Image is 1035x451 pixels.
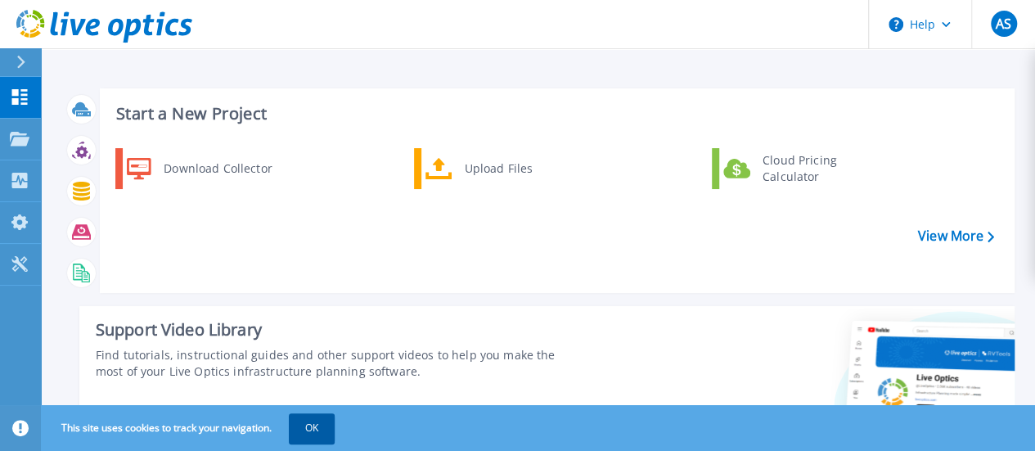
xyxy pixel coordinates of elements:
h3: Start a New Project [116,105,993,123]
a: View More [918,228,994,244]
button: OK [289,413,335,443]
a: Upload Files [414,148,582,189]
a: Cloud Pricing Calculator [712,148,880,189]
div: Support Video Library [96,319,582,341]
span: This site uses cookies to track your navigation. [45,413,335,443]
a: Download Collector [115,148,283,189]
div: Download Collector [155,152,279,185]
span: AS [996,17,1011,30]
div: Cloud Pricing Calculator [754,152,875,185]
div: Find tutorials, instructional guides and other support videos to help you make the most of your L... [96,347,582,380]
div: Upload Files [457,152,578,185]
